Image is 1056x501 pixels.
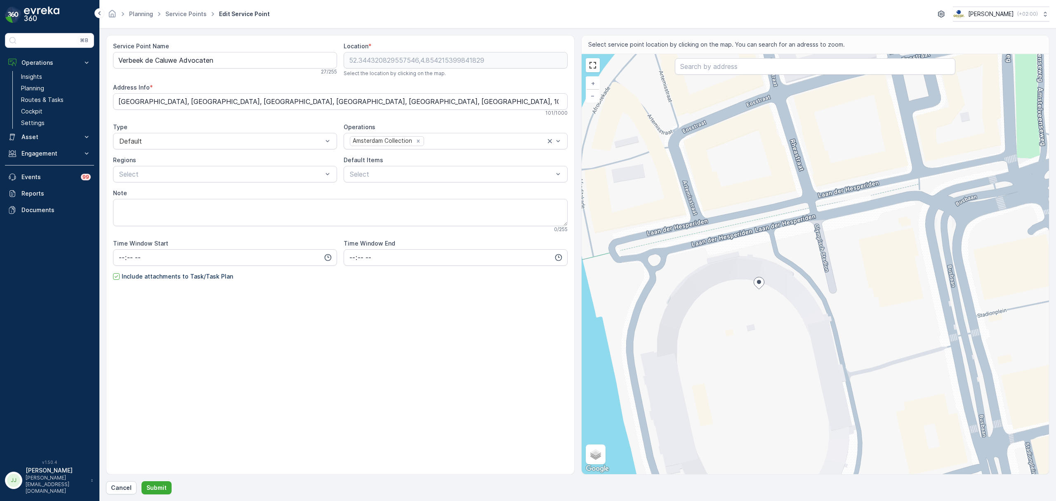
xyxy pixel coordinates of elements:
p: ⌘B [80,37,88,44]
p: 101 / 1000 [545,110,568,116]
a: Planning [129,10,153,17]
p: Insights [21,73,42,81]
a: Routes & Tasks [18,94,94,106]
p: [PERSON_NAME] [26,466,87,475]
label: Default Items [344,156,383,163]
label: Type [113,123,127,130]
p: Asset [21,133,78,141]
p: Routes & Tasks [21,96,64,104]
p: 0 / 255 [554,226,568,233]
p: 27 / 255 [321,69,337,75]
a: Insights [18,71,94,83]
button: Operations [5,54,94,71]
button: Asset [5,129,94,145]
a: Settings [18,117,94,129]
div: JJ [7,474,20,487]
span: − [591,92,595,99]
p: Submit [146,484,167,492]
a: Zoom Out [587,90,599,102]
p: 99 [82,174,89,180]
div: Amsterdam Collection [350,137,413,145]
a: View Fullscreen [587,59,599,71]
p: Events [21,173,76,181]
button: JJ[PERSON_NAME][PERSON_NAME][EMAIL_ADDRESS][DOMAIN_NAME] [5,466,94,494]
p: Settings [21,119,45,127]
label: Service Point Name [113,43,169,50]
span: + [591,80,595,87]
input: Search by address [675,58,955,75]
button: Engagement [5,145,94,162]
img: logo [5,7,21,23]
a: Zoom In [587,77,599,90]
a: Documents [5,202,94,218]
a: Reports [5,185,94,202]
a: Events99 [5,169,94,185]
button: Submit [141,481,172,494]
label: Time Window Start [113,240,168,247]
button: Cancel [106,481,137,494]
a: Planning [18,83,94,94]
a: Open this area in Google Maps (opens a new window) [584,463,611,474]
p: [PERSON_NAME] [968,10,1014,18]
p: Engagement [21,149,78,158]
p: Planning [21,84,44,92]
p: Cockpit [21,107,42,116]
label: Regions [113,156,136,163]
img: Google [584,463,611,474]
img: logo_dark-DEwI_e13.png [24,7,59,23]
span: Select the location by clicking on the map. [344,70,446,77]
a: Homepage [108,12,117,19]
p: Select [119,169,323,179]
a: Cockpit [18,106,94,117]
span: Edit Service Point [217,10,271,18]
a: Layers [587,445,605,463]
span: v 1.50.4 [5,460,94,465]
p: Include attachments to Task/Task Plan [122,272,233,281]
span: Select service point location by clicking on the map. You can search for an adresss to zoom. [588,40,845,49]
label: Note [113,189,127,196]
label: Operations [344,123,375,130]
p: Operations [21,59,78,67]
p: [PERSON_NAME][EMAIL_ADDRESS][DOMAIN_NAME] [26,475,87,494]
p: Select [350,169,553,179]
p: ( +02:00 ) [1017,11,1038,17]
label: Time Window End [344,240,395,247]
label: Location [344,43,368,50]
button: [PERSON_NAME](+02:00) [953,7,1049,21]
p: Cancel [111,484,132,492]
a: Service Points [165,10,207,17]
div: Remove Amsterdam Collection [414,137,423,145]
p: Reports [21,189,91,198]
label: Address Info [113,84,150,91]
p: Documents [21,206,91,214]
img: basis-logo_rgb2x.png [953,9,965,19]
